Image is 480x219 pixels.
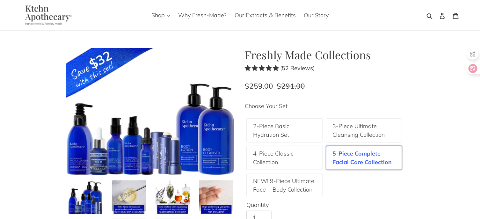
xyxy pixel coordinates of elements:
label: NEW! 9-Piece Ultimate Face + Body Collection [253,177,316,194]
img: Ktchn Apothecary [18,5,76,26]
b: 52 Reviews [282,64,313,72]
span: Our Extracts & Benefits [235,11,296,19]
img: Load image into Gallery viewer, Freshly Made Collections [199,180,234,215]
a: Why Fresh-Made? [175,10,230,20]
span: 4.83 stars [245,64,280,72]
span: Shop [151,11,165,19]
a: Our Extracts & Benefits [231,10,299,20]
label: Choose Your Set [245,102,414,110]
img: Freshly Made Collections [66,48,235,175]
label: 2-Piece Basic Hydration Set [253,122,316,139]
label: Quantity [246,201,412,209]
label: 3-Piece Ultimate Cleansing Collection [333,122,396,139]
s: $291.00 [277,81,305,91]
img: Load image into Gallery viewer, Freshly Made Collections [68,180,103,215]
label: 5-Piece Complete Facial Care Collection [333,149,396,166]
img: Load image into Gallery viewer, Freshly Made Collections [155,180,190,215]
h1: Freshly Made Collections [245,48,414,62]
button: Shop [148,10,173,20]
span: Our Story [304,11,329,19]
label: 4-Piece Classic Collection [253,149,316,166]
span: ( ) [280,64,315,72]
img: Load image into Gallery viewer, Freshly Made Collections [111,180,147,215]
a: Our Story [301,10,332,20]
span: $259.00 [245,81,273,91]
span: Why Fresh-Made? [178,11,227,19]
